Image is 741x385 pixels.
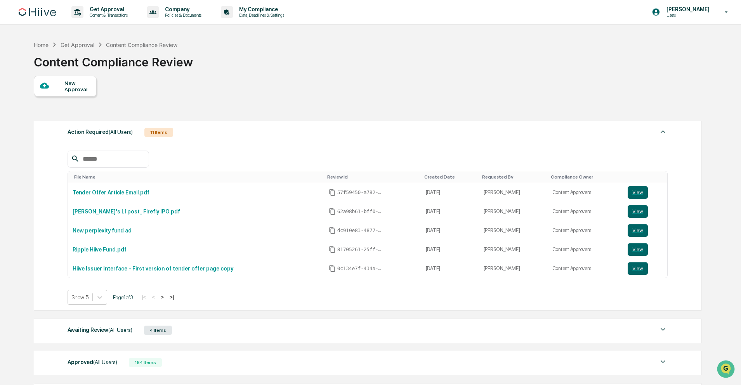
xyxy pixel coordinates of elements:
button: >| [167,294,176,300]
img: 1746055101610-c473b297-6a78-478c-a979-82029cc54cd1 [8,59,22,73]
p: How can we help? [8,16,141,29]
img: logo [19,8,56,16]
span: 81705261-25ff-4498-98cc-5de72794fa5a [337,246,384,253]
a: 🗄️Attestations [53,95,99,109]
p: Users [660,12,713,18]
button: View [628,243,648,256]
img: caret [658,325,668,334]
p: Get Approval [83,6,132,12]
input: Clear [20,35,128,43]
div: Toggle SortBy [551,174,620,180]
img: caret [658,357,668,366]
span: 0c134e7f-434a-4960-9a00-4b46e281e11b [337,265,384,272]
div: Action Required [68,127,133,137]
td: [PERSON_NAME] [479,202,548,221]
div: Awaiting Review [68,325,132,335]
span: Copy Id [329,227,336,234]
div: 🗄️ [56,99,62,105]
td: Content Approvers [548,202,623,221]
div: 11 Items [144,128,173,137]
div: Get Approval [61,42,94,48]
div: 4 Items [144,326,172,335]
p: My Compliance [233,6,288,12]
a: View [628,262,663,275]
span: Copy Id [329,189,336,196]
span: 62a98b61-bff0-4498-a3a4-078a0abee0c1 [337,208,384,215]
a: View [628,224,663,237]
div: Toggle SortBy [482,174,545,180]
span: dc910e83-4877-4103-b15e-bf87db00f614 [337,227,384,234]
a: [PERSON_NAME]'s LI post_ Firefly IPO.pdf [73,208,180,215]
div: Content Compliance Review [34,49,193,69]
p: Data, Deadlines & Settings [233,12,288,18]
button: |< [139,294,148,300]
span: Preclearance [16,98,50,106]
button: View [628,262,648,275]
div: Toggle SortBy [629,174,664,180]
div: Start new chat [26,59,127,67]
a: View [628,243,663,256]
p: Content & Transactions [83,12,132,18]
td: Content Approvers [548,259,623,278]
div: Home [34,42,49,48]
td: [DATE] [421,240,479,259]
td: Content Approvers [548,221,623,240]
button: Start new chat [132,62,141,71]
div: Approved [68,357,117,367]
span: Data Lookup [16,113,49,120]
button: View [628,186,648,199]
div: Content Compliance Review [106,42,177,48]
p: Policies & Documents [159,12,205,18]
a: 🖐️Preclearance [5,95,53,109]
span: (All Users) [108,327,132,333]
a: View [628,205,663,218]
td: Content Approvers [548,240,623,259]
td: [PERSON_NAME] [479,183,548,202]
span: Copy Id [329,208,336,215]
span: Pylon [77,132,94,137]
td: [DATE] [421,221,479,240]
span: Attestations [64,98,96,106]
button: > [158,294,166,300]
p: [PERSON_NAME] [660,6,713,12]
button: View [628,224,648,237]
span: (All Users) [109,129,133,135]
a: New perplexity fund ad [73,227,132,234]
a: 🔎Data Lookup [5,109,52,123]
span: 57f59450-a782-4865-ac16-a45fae92c464 [337,189,384,196]
iframe: Open customer support [716,359,737,380]
button: < [149,294,157,300]
a: Tender Offer Article Email.pdf [73,189,149,196]
p: Company [159,6,205,12]
td: [DATE] [421,259,479,278]
div: New Approval [64,80,90,92]
div: Toggle SortBy [74,174,321,180]
div: Toggle SortBy [327,174,418,180]
div: 🔎 [8,113,14,120]
a: Powered byPylon [55,131,94,137]
span: (All Users) [93,359,117,365]
div: Toggle SortBy [424,174,476,180]
td: [PERSON_NAME] [479,221,548,240]
td: Content Approvers [548,183,623,202]
td: [PERSON_NAME] [479,240,548,259]
span: Page 1 of 3 [113,294,134,300]
span: Copy Id [329,246,336,253]
a: View [628,186,663,199]
img: caret [658,127,668,136]
button: View [628,205,648,218]
a: Hiive Issuer Interface - First version of tender offer page copy [73,265,233,272]
div: We're available if you need us! [26,67,98,73]
a: Ripple Hiive Fund.pdf [73,246,127,253]
td: [DATE] [421,202,479,221]
span: Copy Id [329,265,336,272]
div: 164 Items [129,358,162,367]
div: 🖐️ [8,99,14,105]
td: [DATE] [421,183,479,202]
td: [PERSON_NAME] [479,259,548,278]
